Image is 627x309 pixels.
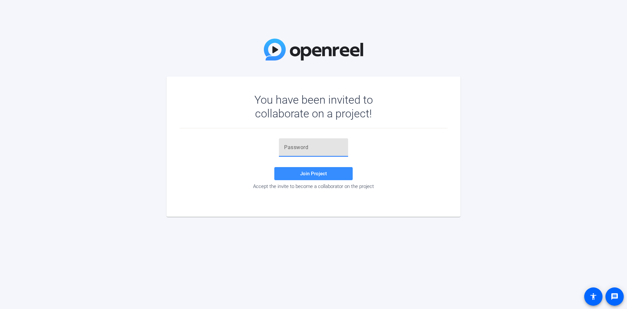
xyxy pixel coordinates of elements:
[264,39,363,60] img: OpenReel Logo
[589,293,597,300] mat-icon: accessibility
[235,93,392,120] div: You have been invited to collaborate on a project!
[180,183,447,189] div: Accept the invite to become a collaborator on the project
[284,144,343,151] input: Password
[611,293,619,300] mat-icon: message
[274,167,353,180] button: Join Project
[300,171,327,177] span: Join Project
